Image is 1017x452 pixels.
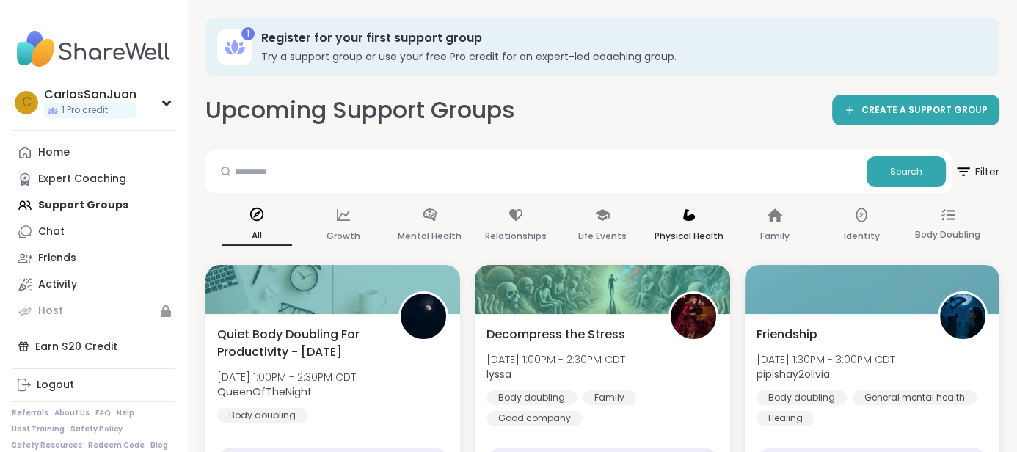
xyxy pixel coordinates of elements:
h3: Try a support group or use your free Pro credit for an expert-led coaching group. [261,49,979,64]
div: Chat [38,225,65,239]
span: [DATE] 1:00PM - 2:30PM CDT [486,352,625,367]
a: Redeem Code [88,440,145,451]
p: Identity [844,227,880,245]
span: [DATE] 1:30PM - 3:00PM CDT [757,352,895,367]
a: FAQ [95,408,111,418]
img: ShareWell Nav Logo [12,23,175,75]
a: Activity [12,271,175,298]
div: Activity [38,277,77,292]
div: Logout [37,378,74,393]
span: Decompress the Stress [486,326,625,343]
a: About Us [54,408,90,418]
p: Physical Health [655,227,723,245]
a: Blog [150,440,168,451]
button: Filter [955,150,999,193]
div: Good company [486,411,583,426]
p: Relationships [485,227,547,245]
a: Logout [12,372,175,398]
a: Safety Policy [70,424,123,434]
a: Chat [12,219,175,245]
span: Quiet Body Doubling For Productivity - [DATE] [217,326,382,361]
b: QueenOfTheNight [217,384,312,399]
div: Home [38,145,70,160]
a: Safety Resources [12,440,82,451]
span: C [22,93,32,112]
a: CREATE A SUPPORT GROUP [832,95,999,125]
span: [DATE] 1:00PM - 2:30PM CDT [217,370,356,384]
div: Expert Coaching [38,172,126,186]
button: Search [867,156,946,187]
div: CarlosSanJuan [44,87,136,103]
div: Body doubling [757,390,847,405]
span: Friendship [757,326,817,343]
h3: Register for your first support group [261,30,979,46]
span: Search [890,165,922,178]
a: Referrals [12,408,48,418]
p: Life Events [578,227,627,245]
span: Filter [955,154,999,189]
div: Friends [38,251,76,266]
p: Body Doubling [915,226,980,244]
div: Earn $20 Credit [12,333,175,360]
a: Host Training [12,424,65,434]
span: 1 Pro credit [62,104,108,117]
p: Growth [327,227,360,245]
a: Home [12,139,175,166]
div: Body doubling [486,390,577,405]
p: All [222,227,292,246]
img: lyssa [671,294,716,339]
a: Host [12,298,175,324]
span: CREATE A SUPPORT GROUP [861,104,988,117]
h2: Upcoming Support Groups [205,94,515,127]
p: Mental Health [398,227,462,245]
div: General mental health [853,390,977,405]
div: Body doubling [217,408,307,423]
b: lyssa [486,367,511,382]
b: pipishay2olivia [757,367,830,382]
a: Expert Coaching [12,166,175,192]
div: Family [583,390,636,405]
img: pipishay2olivia [940,294,985,339]
a: Friends [12,245,175,271]
div: Healing [757,411,814,426]
div: Host [38,304,63,318]
a: Help [117,408,134,418]
p: Family [760,227,790,245]
div: 1 [241,27,255,40]
img: QueenOfTheNight [401,294,446,339]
